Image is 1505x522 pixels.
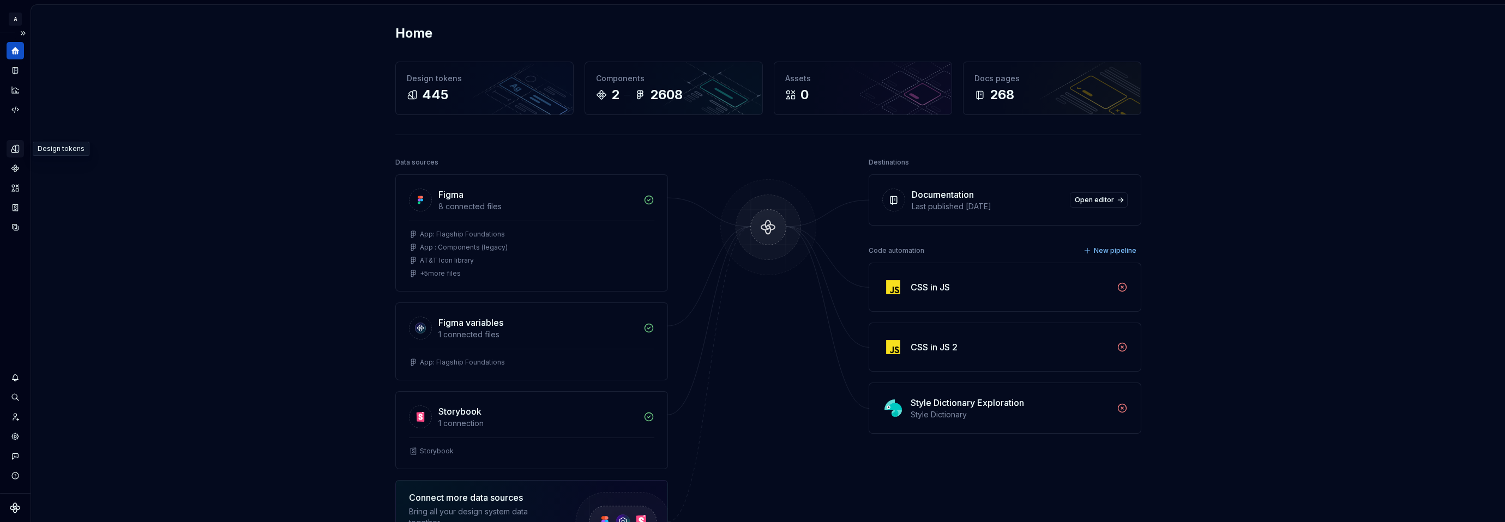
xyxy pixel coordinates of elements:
a: Components22608 [585,62,763,115]
div: Destinations [869,155,909,170]
a: Docs pages268 [963,62,1141,115]
div: 0 [800,86,809,104]
div: + 5 more files [420,269,461,278]
div: Assets [785,73,941,84]
a: Settings [7,428,24,445]
a: Documentation [7,62,24,79]
a: Design tokens [7,140,24,157]
div: App : Components (legacy) [420,243,508,252]
h2: Home [395,25,432,42]
a: Code automation [7,101,24,118]
button: Expand sidebar [15,26,31,41]
div: App: Flagship Foundations [420,230,505,239]
div: Figma [438,188,463,201]
div: Design tokens [407,73,562,84]
div: Storybook [420,447,454,456]
a: Design tokens445 [395,62,574,115]
a: Storybook stories [7,199,24,216]
div: Style Dictionary Exploration [911,396,1024,409]
span: New pipeline [1094,246,1136,255]
div: 2608 [650,86,683,104]
div: 1 connected files [438,329,637,340]
button: Contact support [7,447,24,465]
div: 1 connection [438,418,637,429]
a: Data sources [7,218,24,236]
div: Connect more data sources [409,491,556,504]
div: Design tokens [33,142,89,156]
div: CSS in JS [911,281,950,294]
div: App: Flagship Foundations [420,358,505,367]
div: Code automation [869,243,924,258]
a: Home [7,42,24,59]
button: A [2,7,28,31]
div: Docs pages [974,73,1130,84]
a: Storybook1 connectionStorybook [395,391,668,469]
div: Documentation [912,188,974,201]
div: 8 connected files [438,201,637,212]
div: Figma variables [438,316,503,329]
div: Data sources [395,155,438,170]
a: Figma8 connected filesApp: Flagship FoundationsApp : Components (legacy)AT&T Icon library+5more f... [395,174,668,292]
div: AT&T Icon library [420,256,474,265]
span: Open editor [1075,196,1114,204]
div: CSS in JS 2 [911,341,958,354]
button: Search ⌘K [7,389,24,406]
div: Components [596,73,751,84]
button: New pipeline [1080,243,1141,258]
div: Style Dictionary [911,409,1110,420]
div: Storybook [438,405,481,418]
a: Invite team [7,408,24,426]
div: 445 [422,86,448,104]
a: Components [7,160,24,177]
svg: Supernova Logo [10,502,21,513]
button: Notifications [7,369,24,386]
a: Assets [7,179,24,197]
div: 2 [611,86,619,104]
a: Open editor [1070,192,1128,208]
div: A [9,13,22,26]
div: 268 [990,86,1014,104]
a: Figma variables1 connected filesApp: Flagship Foundations [395,302,668,380]
a: Assets0 [774,62,952,115]
div: Last published [DATE] [912,201,1063,212]
a: Analytics [7,81,24,99]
